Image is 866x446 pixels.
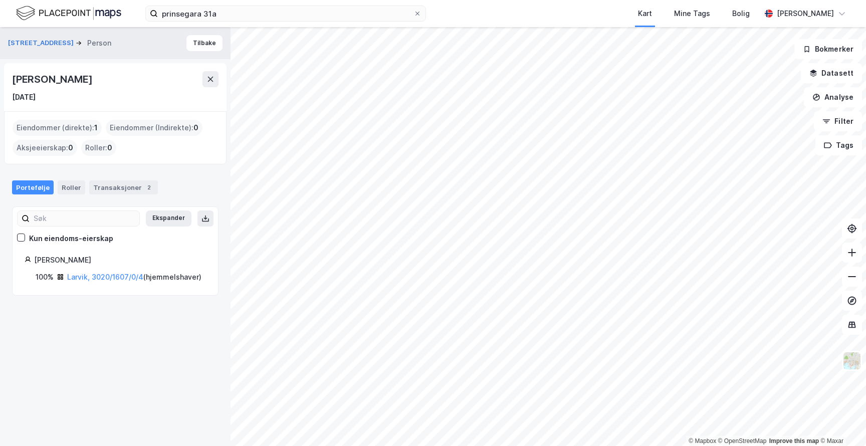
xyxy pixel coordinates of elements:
[193,122,198,134] span: 0
[12,180,54,194] div: Portefølje
[16,5,121,22] img: logo.f888ab2527a4732fd821a326f86c7f29.svg
[186,35,223,51] button: Tilbake
[794,39,862,59] button: Bokmerker
[68,142,73,154] span: 0
[804,87,862,107] button: Analyse
[106,120,202,136] div: Eiendommer (Indirekte) :
[81,140,116,156] div: Roller :
[814,111,862,131] button: Filter
[769,437,819,444] a: Improve this map
[58,180,85,194] div: Roller
[8,38,76,48] button: [STREET_ADDRESS]
[29,233,113,245] div: Kun eiendoms-eierskap
[67,271,201,283] div: ( hjemmelshaver )
[144,182,154,192] div: 2
[777,8,834,20] div: [PERSON_NAME]
[638,8,652,20] div: Kart
[689,437,716,444] a: Mapbox
[36,271,54,283] div: 100%
[107,142,112,154] span: 0
[674,8,710,20] div: Mine Tags
[816,398,866,446] div: Kontrollprogram for chat
[146,210,191,227] button: Ekspander
[67,273,143,281] a: Larvik, 3020/1607/0/4
[815,135,862,155] button: Tags
[12,91,36,103] div: [DATE]
[87,37,111,49] div: Person
[732,8,750,20] div: Bolig
[94,122,98,134] span: 1
[12,71,94,87] div: [PERSON_NAME]
[816,398,866,446] iframe: Chat Widget
[34,254,206,266] div: [PERSON_NAME]
[13,140,77,156] div: Aksjeeierskap :
[89,180,158,194] div: Transaksjoner
[30,211,139,226] input: Søk
[718,437,767,444] a: OpenStreetMap
[158,6,413,21] input: Søk på adresse, matrikkel, gårdeiere, leietakere eller personer
[842,351,861,370] img: Z
[13,120,102,136] div: Eiendommer (direkte) :
[801,63,862,83] button: Datasett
